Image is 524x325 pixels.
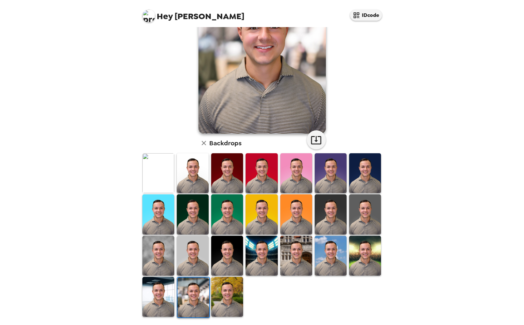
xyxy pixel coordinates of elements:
[209,138,241,148] h6: Backdrops
[350,10,382,21] button: IDcode
[142,153,174,193] img: Original
[142,6,244,21] span: [PERSON_NAME]
[157,11,173,22] span: Hey
[142,10,155,22] img: profile pic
